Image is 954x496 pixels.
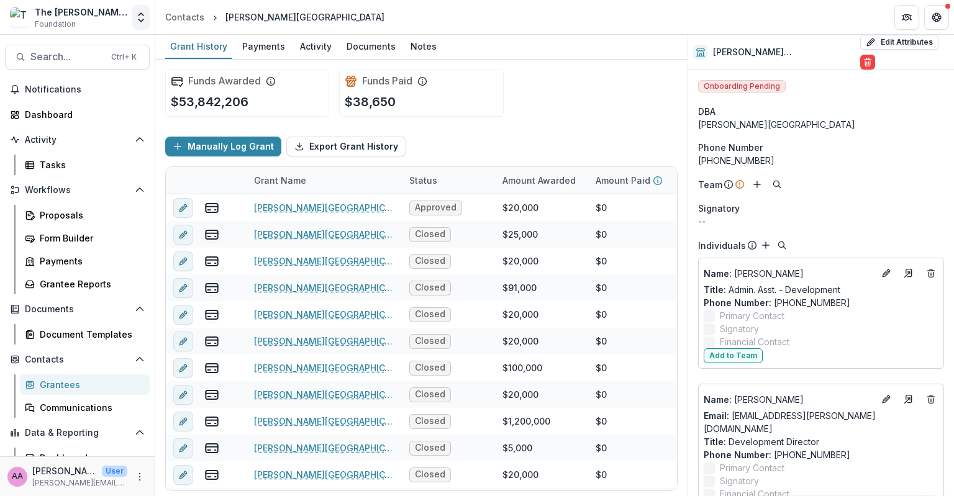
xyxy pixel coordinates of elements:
[596,174,650,187] p: Amount Paid
[362,75,412,87] h2: Funds Paid
[704,448,938,461] p: [PHONE_NUMBER]
[254,441,394,454] a: [PERSON_NAME][GEOGRAPHIC_DATA] - [DATE]
[254,468,394,481] a: [PERSON_NAME][GEOGRAPHIC_DATA] - [DATE]
[204,307,219,322] button: view-payments
[40,328,140,341] div: Document Templates
[25,354,130,365] span: Contacts
[20,251,150,271] a: Payments
[237,35,290,59] a: Payments
[415,309,445,320] span: Closed
[5,349,150,369] button: Open Contacts
[165,35,232,59] a: Grant History
[899,263,919,283] a: Go to contact
[698,118,944,131] div: [PERSON_NAME][GEOGRAPHIC_DATA]
[596,308,607,321] div: $0
[40,232,140,245] div: Form Builder
[502,441,532,454] div: $5,000
[704,394,732,405] span: Name :
[415,282,445,293] span: Closed
[5,79,150,99] button: Notifications
[20,228,150,248] a: Form Builder
[342,37,401,55] div: Documents
[698,202,740,215] span: Signatory
[254,388,394,401] a: [PERSON_NAME][GEOGRAPHIC_DATA] - [DATE]
[173,331,193,351] button: edit
[188,75,261,87] h2: Funds Awarded
[924,5,949,30] button: Get Help
[173,385,193,405] button: edit
[704,348,763,363] button: Add to Team
[770,177,784,192] button: Search
[5,130,150,150] button: Open Activity
[40,158,140,171] div: Tasks
[12,472,23,480] div: Annie Axe
[254,201,394,214] a: [PERSON_NAME][GEOGRAPHIC_DATA] - [DATE]
[40,209,140,222] div: Proposals
[204,201,219,215] button: view-payments
[924,392,938,407] button: Deletes
[899,389,919,409] a: Go to contact
[5,299,150,319] button: Open Documents
[495,167,588,194] div: Amount Awarded
[406,37,442,55] div: Notes
[173,438,193,458] button: edit
[225,11,384,24] div: [PERSON_NAME][GEOGRAPHIC_DATA]
[295,37,337,55] div: Activity
[704,296,938,309] p: [PHONE_NUMBER]
[720,335,789,348] span: Financial Contact
[40,378,140,391] div: Grantees
[20,155,150,175] a: Tasks
[596,468,607,481] div: $0
[204,281,219,295] button: view-payments
[254,361,394,374] a: [PERSON_NAME][GEOGRAPHIC_DATA] - [DATE]
[173,278,193,298] button: edit
[698,154,944,167] div: [PHONE_NUMBER]
[25,135,130,145] span: Activity
[132,5,150,30] button: Open entity switcher
[173,251,193,271] button: edit
[254,255,394,268] a: [PERSON_NAME][GEOGRAPHIC_DATA] - [DATE]
[171,92,248,111] p: $53,842,206
[704,410,729,421] span: Email:
[173,225,193,245] button: edit
[720,474,759,487] span: Signatory
[40,401,140,414] div: Communications
[415,416,445,426] span: Closed
[704,393,874,406] p: [PERSON_NAME]
[25,428,130,438] span: Data & Reporting
[295,35,337,59] a: Activity
[204,414,219,429] button: view-payments
[698,215,944,228] div: --
[25,304,130,315] span: Documents
[254,308,394,321] a: [PERSON_NAME][GEOGRAPHIC_DATA] - [DATE]
[720,461,784,474] span: Primary Contact
[704,268,732,279] span: Name :
[704,449,771,460] span: Phone Number :
[286,137,406,156] button: Export Grant History
[5,104,150,125] a: Dashboard
[32,477,127,489] p: [PERSON_NAME][EMAIL_ADDRESS][DOMAIN_NAME]
[173,412,193,431] button: edit
[10,7,30,27] img: The Frist Foundation Data Sandbox
[402,167,495,194] div: Status
[247,174,314,187] div: Grant Name
[713,47,855,58] h2: [PERSON_NAME][GEOGRAPHIC_DATA]
[502,201,538,214] div: $20,000
[415,229,445,240] span: Closed
[495,174,583,187] div: Amount Awarded
[237,37,290,55] div: Payments
[502,308,538,321] div: $20,000
[698,141,763,154] span: Phone Number
[704,393,874,406] a: Name: [PERSON_NAME]
[160,8,389,26] nav: breadcrumb
[165,137,281,156] button: Manually Log Grant
[40,277,140,291] div: Grantee Reports
[704,267,874,280] a: Name: [PERSON_NAME]
[596,201,607,214] div: $0
[20,205,150,225] a: Proposals
[402,174,445,187] div: Status
[588,167,681,194] div: Amount Paid
[35,19,76,30] span: Foundation
[173,465,193,485] button: edit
